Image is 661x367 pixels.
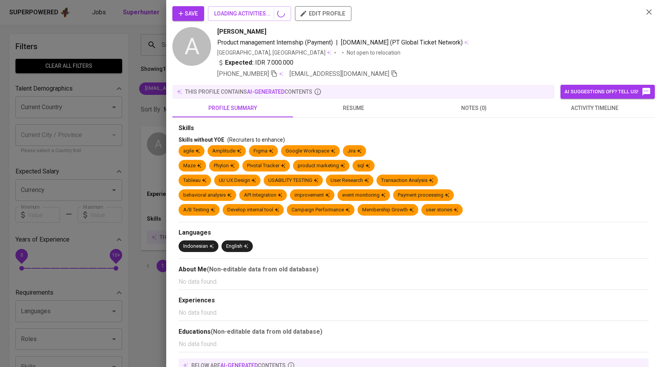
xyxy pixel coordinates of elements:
[211,328,322,335] b: (Non-editable data from old database)
[336,38,338,47] span: |
[290,70,389,77] span: [EMAIL_ADDRESS][DOMAIN_NAME]
[227,137,285,143] span: (Recruiters to enhance)
[298,103,409,113] span: resume
[348,147,361,155] div: Jira
[207,266,319,273] b: (Non-editable data from old database)
[398,192,449,199] div: Payment processing
[268,177,318,184] div: USABILITY TESTING
[362,206,414,214] div: Membership Growth
[295,6,351,21] button: edit profile
[212,147,241,155] div: Amplitude
[564,87,651,96] span: AI suggestions off? Tell us!
[177,103,288,113] span: profile summary
[214,162,235,170] div: Phyton
[254,147,273,155] div: Figma
[298,162,345,170] div: product marketing
[172,6,204,21] button: Save
[227,206,279,214] div: Develop internal tool
[179,327,649,336] div: Educations
[381,177,433,184] div: Transaction Analysis
[301,9,345,19] span: edit profile
[208,6,291,21] button: LOADING ACTIVITIES...
[217,70,269,77] span: [PHONE_NUMBER]
[347,49,400,57] p: Not open to relocation
[179,124,649,133] div: Skills
[179,265,649,274] div: About Me
[286,147,335,155] div: Google Workspace
[172,27,211,66] div: A
[185,88,312,96] p: this profile contains contents
[183,243,214,250] div: Indonesian
[179,277,649,286] p: No data found.
[226,243,248,250] div: English
[225,58,254,67] b: Expected:
[295,192,330,199] div: improvement
[179,9,198,19] span: Save
[217,39,333,46] span: Product management Internship (Payment)
[295,10,351,16] a: edit profile
[179,308,649,317] p: No data found.
[183,206,215,214] div: A/B Testing
[183,192,232,199] div: behavioral analysis
[219,177,256,184] div: UI/ UX Design
[183,177,206,184] div: Tableau
[183,162,201,170] div: Maze
[244,192,282,199] div: API Integration
[179,340,649,349] p: No data found.
[357,162,370,170] div: sql
[217,49,331,57] div: [GEOGRAPHIC_DATA], [GEOGRAPHIC_DATA]
[341,39,463,46] span: [DOMAIN_NAME] (PT Global Ticket Network)
[560,85,655,99] button: AI suggestions off? Tell us!
[342,192,385,199] div: event monitoring
[539,103,650,113] span: activity timeline
[179,137,224,143] span: Skills without YOE
[217,58,293,67] div: IDR 7.000.000
[426,206,458,214] div: user stories
[217,27,266,36] span: [PERSON_NAME]
[183,147,200,155] div: agile
[179,228,649,237] div: Languages
[291,206,350,214] div: Campaign Performance
[418,103,530,113] span: notes (0)
[247,89,285,95] span: AI-generated
[214,9,285,19] span: LOADING ACTIVITIES...
[330,177,369,184] div: User Research
[179,296,649,305] div: Experiences
[247,162,285,170] div: Pivotal Tracker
